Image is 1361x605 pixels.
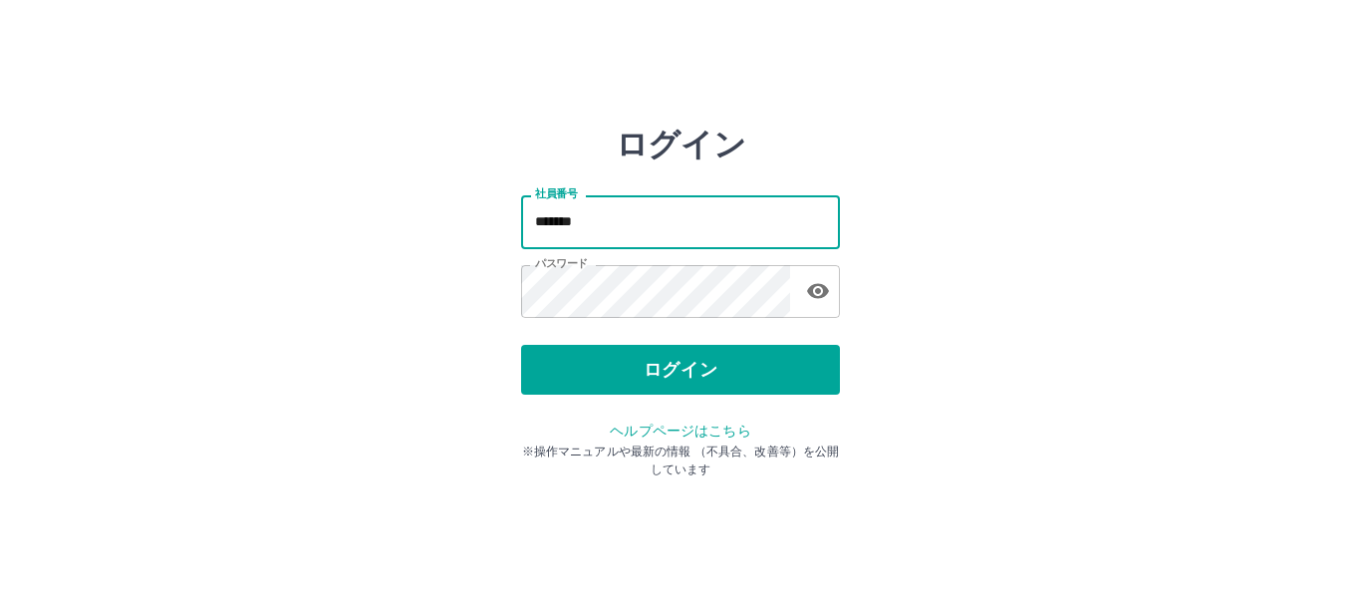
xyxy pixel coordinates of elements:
label: 社員番号 [535,186,577,201]
h2: ログイン [616,126,746,163]
button: ログイン [521,345,840,395]
label: パスワード [535,256,588,271]
a: ヘルプページはこちら [610,423,750,439]
p: ※操作マニュアルや最新の情報 （不具合、改善等）を公開しています [521,443,840,478]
